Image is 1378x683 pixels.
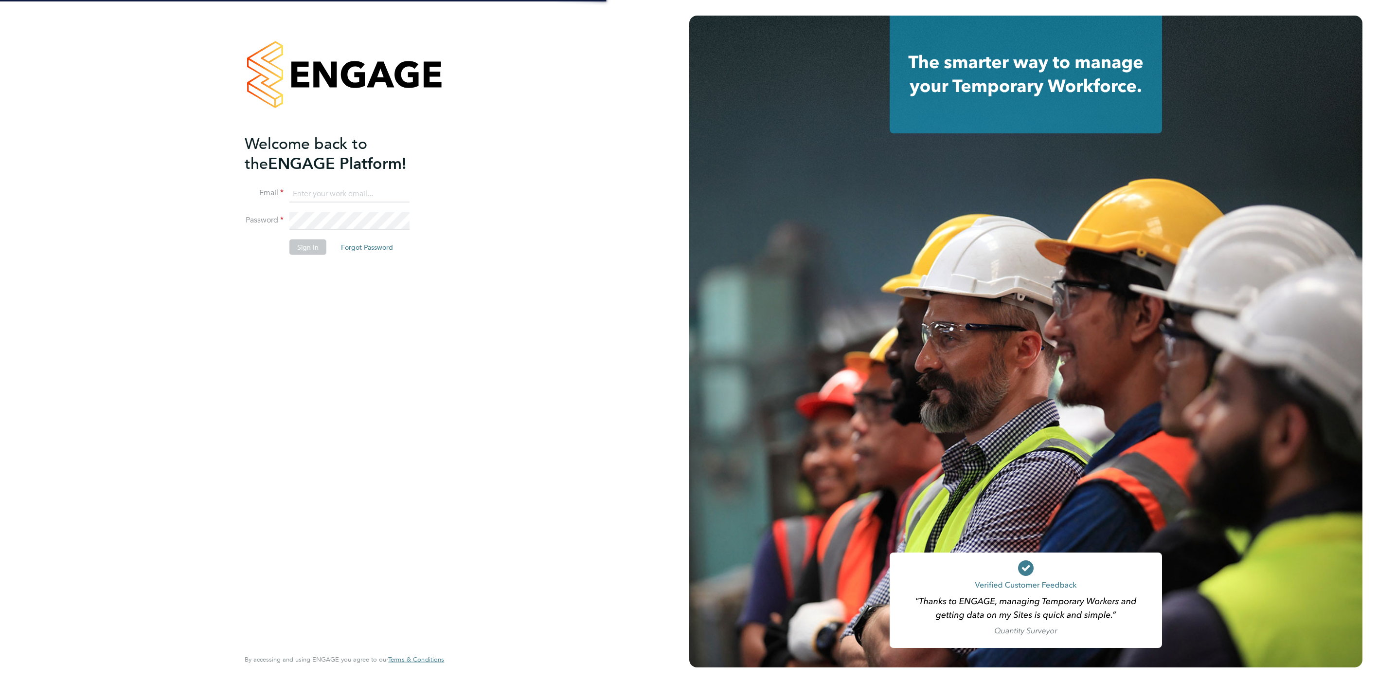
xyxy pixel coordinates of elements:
[245,188,284,198] label: Email
[289,240,326,255] button: Sign In
[245,655,444,664] span: By accessing and using ENGAGE you agree to our
[388,656,444,664] a: Terms & Conditions
[333,240,401,255] button: Forgot Password
[245,133,434,173] h2: ENGAGE Platform!
[245,215,284,225] label: Password
[245,134,367,173] span: Welcome back to the
[289,185,410,203] input: Enter your work email...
